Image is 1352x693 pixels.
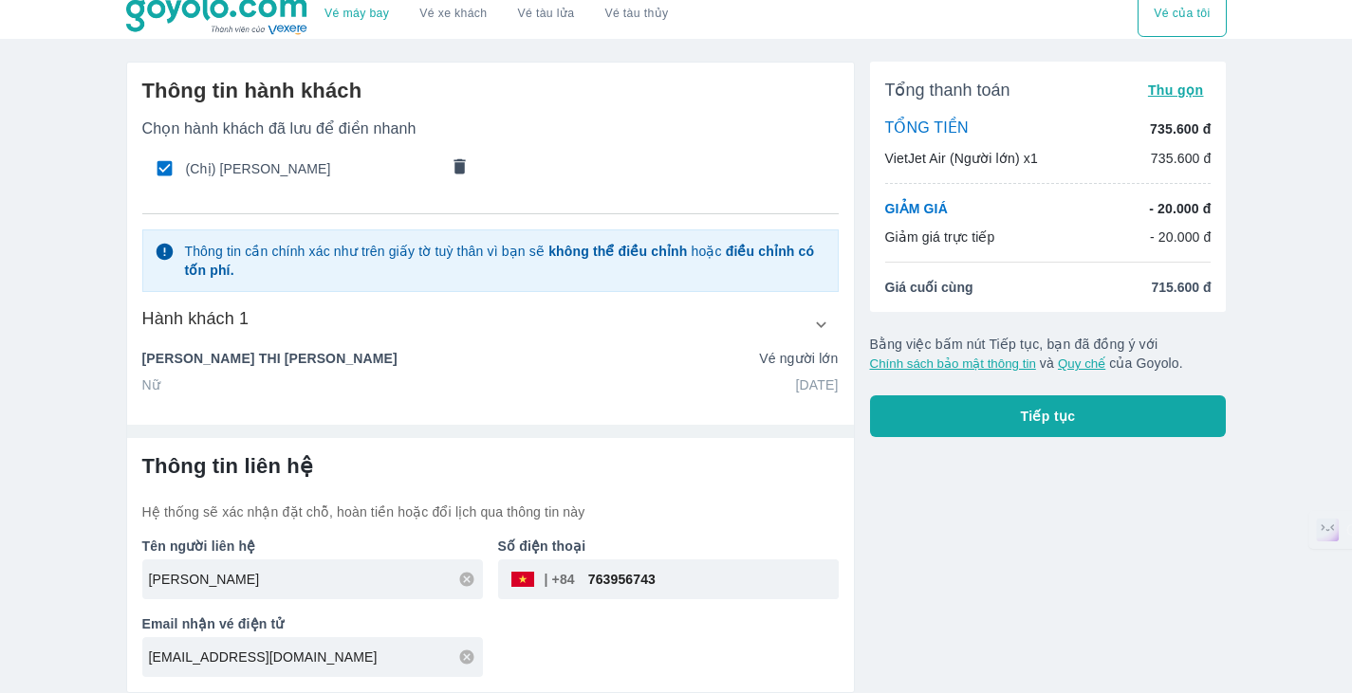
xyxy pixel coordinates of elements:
p: Giảm giá trực tiếp [885,228,995,246]
a: Vé máy bay [324,7,389,21]
p: VietJet Air (Người lớn) x1 [885,149,1038,168]
input: Ví dụ: NGUYEN VAN A [149,570,483,589]
p: Chọn hành khách đã lưu để điền nhanh [142,119,839,138]
button: comments [439,149,479,189]
p: 735.600 đ [1151,149,1212,168]
h6: Hành khách 1 [142,307,250,330]
span: (Chị) [PERSON_NAME] [186,159,438,178]
button: Chính sách bảo mật thông tin [870,356,1036,371]
p: Hệ thống sẽ xác nhận đặt chỗ, hoàn tiền hoặc đổi lịch qua thông tin này [142,502,839,521]
a: Vé xe khách [419,7,487,21]
button: Quy chế [1058,356,1105,371]
span: Tổng thanh toán [885,79,1010,101]
b: Tên người liên hệ [142,538,256,554]
span: Thu gọn [1148,82,1204,98]
span: 715.600 đ [1151,278,1211,297]
p: Vé người lớn [759,349,838,368]
h6: Thông tin liên hệ [142,453,839,480]
p: - 20.000 đ [1149,199,1211,218]
p: Thông tin cần chính xác như trên giấy tờ tuỳ thân vì bạn sẽ hoặc [184,242,825,280]
span: Giá cuối cùng [885,278,973,297]
p: TỔNG TIỀN [885,119,969,139]
p: Nữ [142,375,160,394]
p: [DATE] [796,375,839,394]
button: Tiếp tục [870,395,1227,437]
button: Thu gọn [1140,77,1212,103]
b: Email nhận vé điện tử [142,616,285,631]
p: 735.600 đ [1150,119,1211,138]
b: Số điện thoại [498,538,586,554]
h6: Thông tin hành khách [142,78,839,104]
p: GIẢM GIÁ [885,199,948,218]
span: Tiếp tục [1021,407,1076,426]
strong: không thể điều chỉnh [548,244,687,259]
p: - 20.000 đ [1150,228,1212,246]
p: [PERSON_NAME] THI [PERSON_NAME] [142,349,398,368]
input: Ví dụ: abc@gmail.com [149,647,483,666]
p: Bằng việc bấm nút Tiếp tục, bạn đã đồng ý với và của Goyolo. [870,335,1227,373]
